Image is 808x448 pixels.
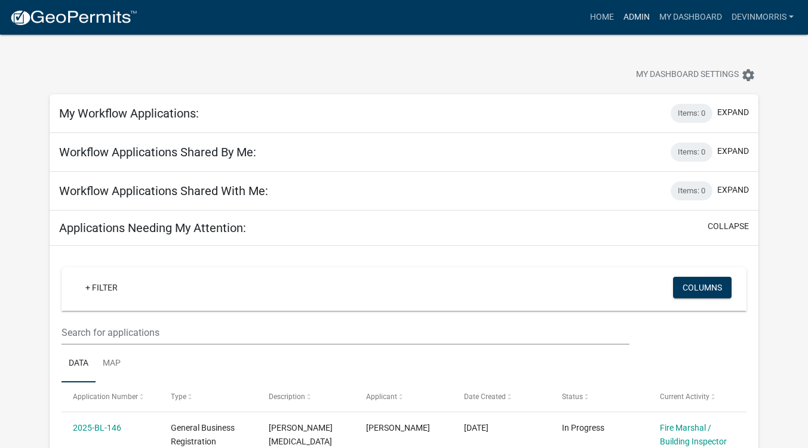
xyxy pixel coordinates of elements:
[59,184,268,198] h5: Workflow Applications Shared With Me:
[671,143,712,162] div: Items: 0
[76,277,127,298] a: + Filter
[453,382,551,411] datatable-header-cell: Date Created
[73,393,138,401] span: Application Number
[708,220,749,233] button: collapse
[171,423,235,446] span: General Business Registration
[671,181,712,200] div: Items: 0
[741,68,755,82] i: settings
[562,423,604,432] span: In Progress
[59,106,199,121] h5: My Workflow Applications:
[562,393,583,401] span: Status
[59,221,246,235] h5: Applications Needing My Attention:
[727,6,798,29] a: Devinmorris
[671,104,712,123] div: Items: 0
[551,382,649,411] datatable-header-cell: Status
[636,68,739,82] span: My Dashboard Settings
[717,184,749,196] button: expand
[717,145,749,157] button: expand
[673,277,732,298] button: Columns
[464,423,489,432] span: 10/14/2025
[171,393,186,401] span: Type
[626,63,765,86] button: My Dashboard Settingssettings
[269,393,305,401] span: Description
[655,6,727,29] a: My Dashboard
[62,320,629,345] input: Search for applications
[96,345,128,383] a: Map
[660,393,709,401] span: Current Activity
[619,6,655,29] a: Admin
[464,393,506,401] span: Date Created
[59,145,256,159] h5: Workflow Applications Shared By Me:
[585,6,619,29] a: Home
[649,382,746,411] datatable-header-cell: Current Activity
[159,382,257,411] datatable-header-cell: Type
[257,382,355,411] datatable-header-cell: Description
[355,382,453,411] datatable-header-cell: Applicant
[73,423,121,432] a: 2025-BL-146
[366,393,397,401] span: Applicant
[366,423,430,432] span: Eric Larson
[717,106,749,119] button: expand
[62,345,96,383] a: Data
[62,382,159,411] datatable-header-cell: Application Number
